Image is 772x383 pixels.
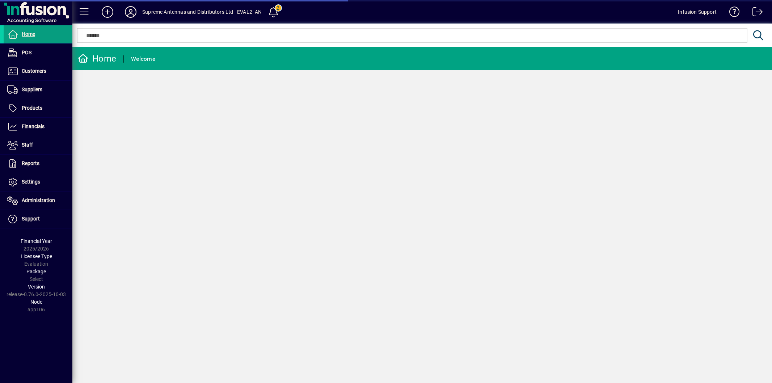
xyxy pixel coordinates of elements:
div: Infusion Support [678,6,717,18]
button: Add [96,5,119,18]
a: Logout [747,1,763,25]
span: Reports [22,160,39,166]
span: Settings [22,179,40,185]
span: Node [30,299,42,305]
a: Knowledge Base [724,1,740,25]
a: Customers [4,62,72,80]
span: Licensee Type [21,253,52,259]
div: Welcome [131,53,155,65]
a: Financials [4,118,72,136]
div: Home [78,53,116,64]
span: Package [26,269,46,274]
span: Administration [22,197,55,203]
a: Settings [4,173,72,191]
span: Customers [22,68,46,74]
button: Profile [119,5,142,18]
span: Suppliers [22,87,42,92]
a: Staff [4,136,72,154]
a: Support [4,210,72,228]
a: Products [4,99,72,117]
span: Staff [22,142,33,148]
span: Version [28,284,45,290]
a: Reports [4,155,72,173]
a: Administration [4,191,72,210]
span: Financials [22,123,45,129]
span: Support [22,216,40,222]
a: POS [4,44,72,62]
span: Products [22,105,42,111]
a: Suppliers [4,81,72,99]
span: Home [22,31,35,37]
div: Supreme Antennas and Distributors Ltd - EVAL2 -AN [142,6,262,18]
span: POS [22,50,31,55]
span: Financial Year [21,238,52,244]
